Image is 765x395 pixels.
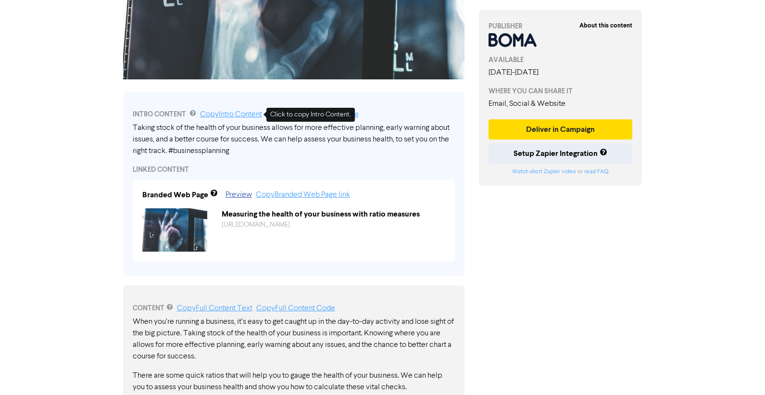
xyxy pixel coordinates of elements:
div: PUBLISHER [489,21,633,31]
button: Setup Zapier Integration [489,143,633,164]
a: read FAQ [584,169,608,175]
iframe: Chat Widget [717,349,765,395]
p: When you’re running a business, it’s easy to get caught up in the day-to-day activity and lose si... [133,316,455,362]
div: Measuring the health of your business with ratio measures [214,208,452,220]
div: AVAILABLE [489,55,633,65]
a: Preview [226,191,252,199]
div: [DATE] - [DATE] [489,67,633,78]
p: There are some quick ratios that will help you to gauge the health of your business. We can help ... [133,370,455,393]
div: CONTENT [133,303,455,314]
a: [URL][DOMAIN_NAME] [222,221,290,228]
a: Copy Branded Web Page link [256,191,350,199]
div: Click to copy Intro Content. [266,108,355,122]
a: Copy Full Content Text [177,305,252,312]
div: WHERE YOU CAN SHARE IT [489,86,633,96]
div: Branded Web Page [142,189,208,201]
a: Copy Full Content Code [256,305,335,312]
div: INTRO CONTENT [133,109,455,120]
div: or [489,167,633,176]
div: LINKED CONTENT [133,165,455,175]
div: Email, Social & Website [489,98,633,110]
div: Taking stock of the health of your business allows for more effective planning, early warning abo... [133,122,455,157]
div: https://public2.bomamarketing.com/cp/7sO4lZ9i3gpPuil10qESMJ?sa=pB6FgFw [214,220,452,230]
a: Copy Intro Content [200,111,262,118]
button: Deliver in Campaign [489,119,633,140]
strong: About this content [579,22,632,29]
a: Watch short Zapier video [512,169,576,175]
